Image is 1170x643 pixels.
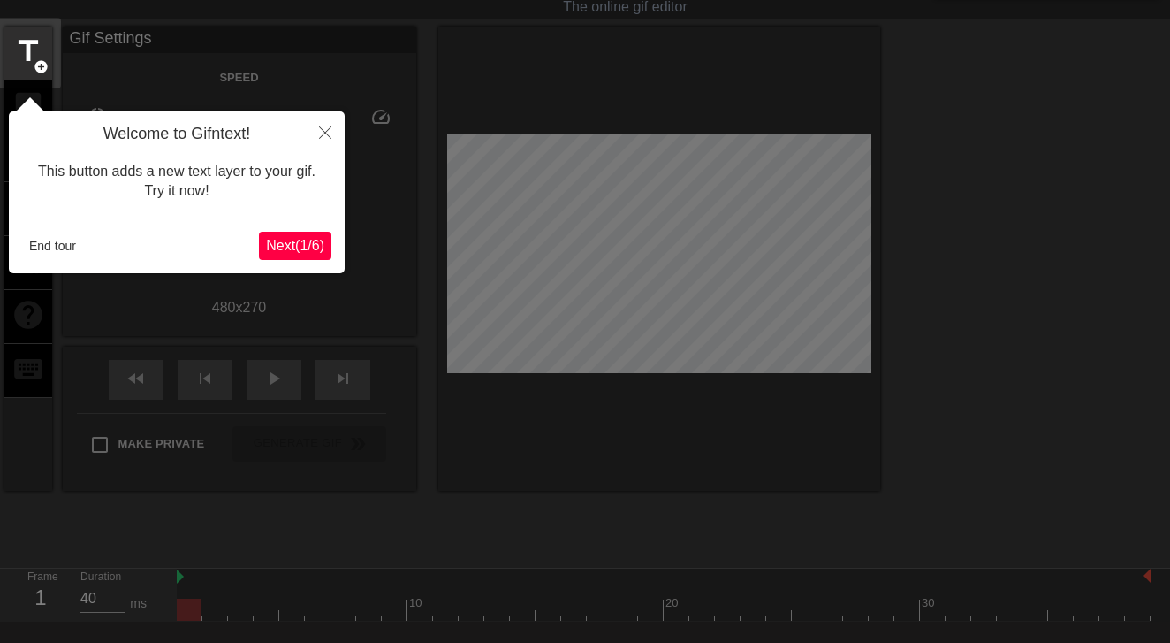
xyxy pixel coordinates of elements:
[22,125,331,144] h4: Welcome to Gifntext!
[22,144,331,219] div: This button adds a new text layer to your gif. Try it now!
[259,232,331,260] button: Next
[306,111,345,152] button: Close
[266,238,324,253] span: Next ( 1 / 6 )
[22,233,83,259] button: End tour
